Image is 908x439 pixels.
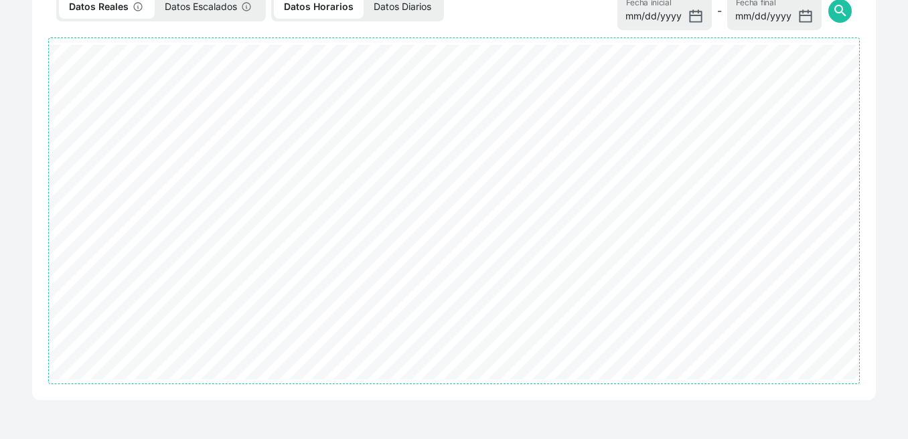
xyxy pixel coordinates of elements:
[49,45,859,383] ejs-chart: . Syncfusion interactive chart.
[832,3,848,19] span: search
[717,3,722,19] span: -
